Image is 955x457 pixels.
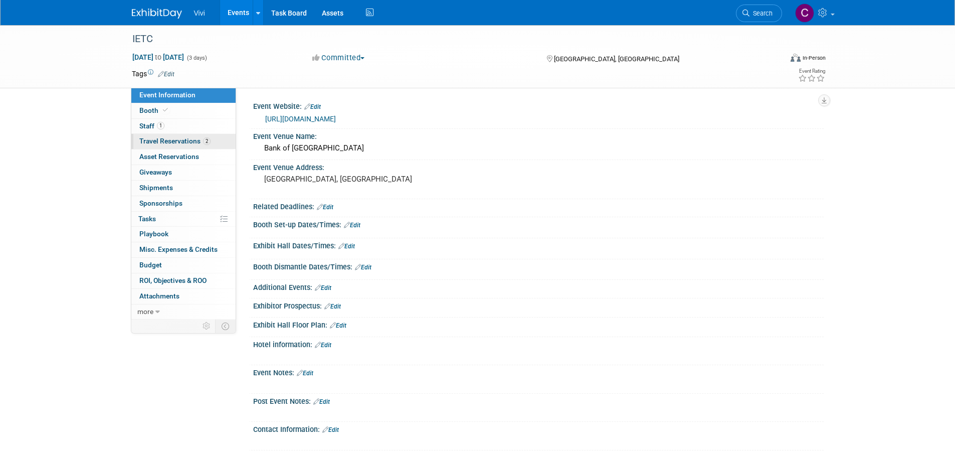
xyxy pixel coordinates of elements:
span: Travel Reservations [139,137,211,145]
a: Edit [315,342,331,349]
div: Bank of [GEOGRAPHIC_DATA] [261,140,816,156]
span: Shipments [139,184,173,192]
img: Format-Inperson.png [791,54,801,62]
a: Edit [322,426,339,433]
a: Edit [315,284,331,291]
span: Event Information [139,91,196,99]
a: more [131,304,236,320]
div: Booth Set-up Dates/Times: [253,217,824,230]
a: Edit [324,303,341,310]
div: Post Event Notes: [253,394,824,407]
td: Toggle Event Tabs [215,320,236,333]
div: Hotel information: [253,337,824,350]
div: Exhibit Hall Dates/Times: [253,238,824,251]
div: Event Format [723,52,826,67]
a: Sponsorships [131,196,236,211]
a: Edit [313,398,330,405]
a: Asset Reservations [131,149,236,165]
a: Budget [131,258,236,273]
a: Search [736,5,782,22]
span: Playbook [139,230,168,238]
td: Tags [132,69,174,79]
a: Edit [304,103,321,110]
span: Sponsorships [139,199,182,207]
div: Related Deadlines: [253,199,824,212]
pre: [GEOGRAPHIC_DATA], [GEOGRAPHIC_DATA] [264,175,480,184]
a: Giveaways [131,165,236,180]
span: 1 [157,122,164,129]
div: In-Person [802,54,826,62]
div: Booth Dismantle Dates/Times: [253,259,824,272]
div: Exhibitor Prospectus: [253,298,824,312]
span: more [137,308,153,316]
a: Edit [317,204,333,211]
span: Giveaways [139,168,172,176]
span: (3 days) [186,55,207,61]
a: Misc. Expenses & Credits [131,242,236,257]
a: Edit [355,264,371,271]
span: Vivi [194,9,205,17]
a: Edit [338,243,355,250]
span: Search [749,10,773,17]
span: to [153,53,163,61]
div: Event Venue Address: [253,160,824,173]
div: Contact Information: [253,422,824,435]
a: Travel Reservations2 [131,134,236,149]
span: Attachments [139,292,179,300]
img: ExhibitDay [132,9,182,19]
a: Edit [297,370,313,377]
button: Committed [309,53,368,63]
a: Staff1 [131,119,236,134]
span: [DATE] [DATE] [132,53,184,62]
a: Edit [344,222,360,229]
a: Playbook [131,227,236,242]
div: Event Venue Name: [253,129,824,141]
div: Event Notes: [253,365,824,378]
div: Event Website: [253,99,824,112]
span: Booth [139,106,170,114]
a: ROI, Objectives & ROO [131,273,236,288]
span: Staff [139,122,164,130]
div: Exhibit Hall Floor Plan: [253,318,824,331]
span: Tasks [138,215,156,223]
span: [GEOGRAPHIC_DATA], [GEOGRAPHIC_DATA] [554,55,679,63]
a: Attachments [131,289,236,304]
div: Event Rating [798,69,825,74]
a: Edit [330,322,346,329]
a: [URL][DOMAIN_NAME] [265,115,336,123]
a: Event Information [131,88,236,103]
a: Edit [158,71,174,78]
a: Shipments [131,181,236,196]
span: ROI, Objectives & ROO [139,276,207,284]
div: IETC [129,30,767,48]
a: Tasks [131,212,236,227]
a: Booth [131,103,236,118]
span: 2 [203,137,211,145]
i: Booth reservation complete [163,107,168,113]
div: Additional Events: [253,280,824,293]
td: Personalize Event Tab Strip [198,320,216,333]
span: Asset Reservations [139,153,199,161]
span: Budget [139,261,162,269]
img: Cody Wall [795,4,814,23]
span: Misc. Expenses & Credits [139,245,218,253]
